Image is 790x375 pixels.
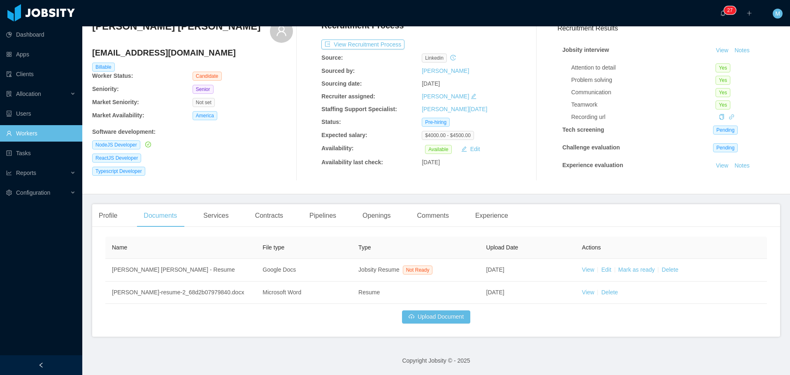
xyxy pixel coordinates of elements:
span: Yes [716,88,730,97]
span: linkedin [422,54,447,63]
div: Comments [411,204,455,227]
p: 7 [730,6,733,14]
b: Worker Status: [92,72,133,79]
span: M [775,9,780,19]
a: icon: userWorkers [6,125,76,142]
span: Configuration [16,189,50,196]
a: [PERSON_NAME] [422,68,469,74]
div: Attention to detail [571,63,716,72]
i: icon: line-chart [6,170,12,176]
div: Services [197,204,235,227]
b: Seniority: [92,86,119,92]
b: Recruiter assigned: [321,93,375,100]
span: Pending [713,126,738,135]
h3: Recruitment Results [558,23,780,33]
td: [PERSON_NAME] [PERSON_NAME] - Resume [105,259,256,282]
div: Contracts [249,204,290,227]
div: Teamwork [571,100,716,109]
span: Not set [193,98,215,107]
div: Pipelines [303,204,343,227]
p: 2 [727,6,730,14]
a: icon: profileTasks [6,145,76,161]
span: America [193,111,217,120]
span: Billable [92,63,115,72]
a: icon: check-circle [144,141,151,148]
button: icon: editEdit [458,144,483,154]
span: [DATE] [422,80,440,87]
strong: Experience evaluation [562,162,623,168]
i: icon: plus [746,10,752,16]
b: Expected salary: [321,132,367,138]
a: [PERSON_NAME][DATE] [422,106,487,112]
a: View [713,47,731,54]
b: Software development : [92,128,156,135]
div: Problem solving [571,76,716,84]
h4: [EMAIL_ADDRESS][DOMAIN_NAME] [92,47,293,58]
span: Jobsity Resume [358,266,400,273]
strong: Tech screening [562,126,604,133]
span: [DATE] [486,289,504,296]
span: Typescript Developer [92,167,145,176]
button: icon: cloud-uploadUpload Document [402,310,470,324]
a: Delete [662,266,678,273]
span: [DATE] [422,159,440,165]
span: Actions [582,244,601,251]
a: View [713,162,731,169]
span: Name [112,244,127,251]
a: icon: pie-chartDashboard [6,26,76,43]
a: Mark as ready [618,266,655,273]
i: icon: bell [720,10,726,16]
span: Allocation [16,91,41,97]
b: Market Availability: [92,112,144,119]
b: Availability: [321,145,353,151]
i: icon: copy [719,114,725,120]
td: [PERSON_NAME]-resume-2_68d2b07979840.docx [105,282,256,304]
b: Availability last check: [321,159,383,165]
span: Senior [193,85,214,94]
i: icon: setting [6,190,12,196]
strong: Jobsity interview [562,47,609,53]
div: Recording url [571,113,716,121]
span: Candidate [193,72,222,81]
span: Not Ready [403,266,433,275]
div: Communication [571,88,716,97]
span: Yes [716,63,730,72]
a: icon: robotUsers [6,105,76,122]
i: icon: history [450,55,456,61]
strong: Challenge evaluation [562,144,620,151]
span: Reports [16,170,36,176]
span: Pending [713,143,738,152]
footer: Copyright Jobsity © - 2025 [82,347,790,375]
i: icon: user [276,25,287,37]
div: Profile [92,204,124,227]
span: Yes [716,100,730,109]
span: $4000.00 - $4500.00 [422,131,474,140]
div: Experience [469,204,515,227]
span: Pre-hiring [422,118,450,127]
a: View [582,289,594,296]
a: icon: auditClients [6,66,76,82]
a: View [582,266,594,273]
button: Notes [731,46,753,56]
span: [DATE] [486,266,504,273]
b: Sourced by: [321,68,355,74]
span: Yes [716,76,730,85]
h3: [PERSON_NAME] [PERSON_NAME] [92,20,260,33]
span: File type [263,244,284,251]
td: Google Docs [256,259,352,282]
div: Copy [719,113,725,121]
a: Delete [601,289,618,296]
sup: 27 [724,6,736,14]
a: icon: exportView Recruitment Process [321,41,404,48]
button: Notes [731,180,753,190]
a: [PERSON_NAME] [422,93,469,100]
a: icon: appstoreApps [6,46,76,63]
b: Status: [321,119,341,125]
td: Microsoft Word [256,282,352,304]
button: Notes [731,161,753,171]
b: Market Seniority: [92,99,139,105]
a: icon: link [729,114,734,120]
span: Type [358,244,371,251]
i: icon: edit [471,93,476,99]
